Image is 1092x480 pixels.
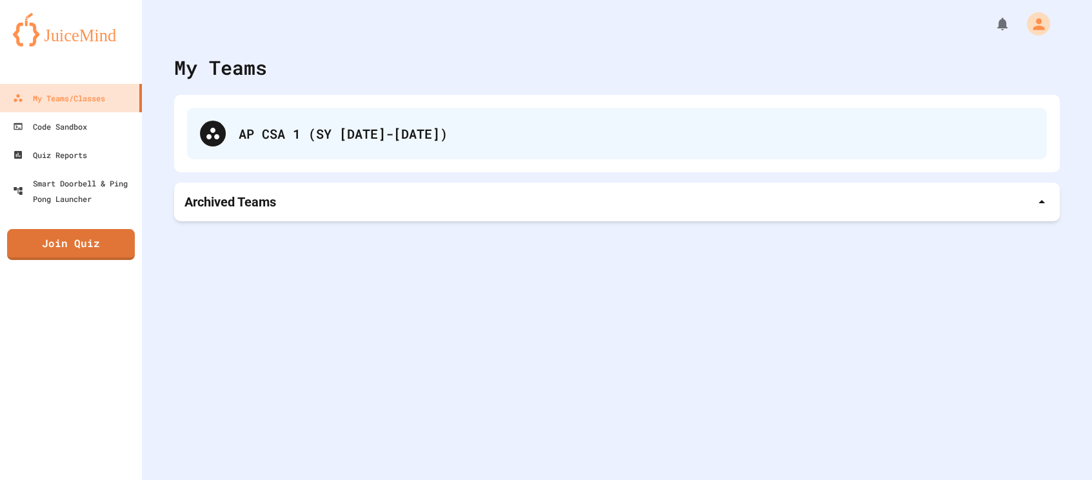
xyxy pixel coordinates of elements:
[13,13,129,46] img: logo-orange.svg
[971,13,1013,35] div: My Notifications
[13,175,137,206] div: Smart Doorbell & Ping Pong Launcher
[239,124,1034,143] div: AP CSA 1 (SY [DATE]-[DATE])
[174,53,267,82] div: My Teams
[1013,9,1053,39] div: My Account
[187,108,1047,159] div: AP CSA 1 (SY [DATE]-[DATE])
[7,229,135,260] a: Join Quiz
[13,147,87,163] div: Quiz Reports
[13,119,87,134] div: Code Sandbox
[184,193,276,211] p: Archived Teams
[13,90,105,106] div: My Teams/Classes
